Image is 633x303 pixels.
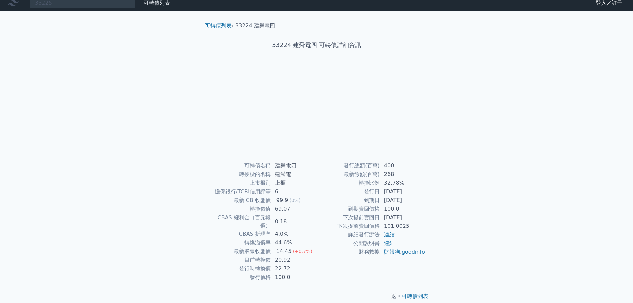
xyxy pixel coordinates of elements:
div: 99.9 [275,196,290,204]
td: 101.0025 [380,222,426,230]
td: 轉換標的名稱 [208,170,271,179]
td: [DATE] [380,213,426,222]
td: 268 [380,170,426,179]
td: 0.18 [271,213,317,230]
iframe: Chat Widget [600,271,633,303]
td: 上市櫃別 [208,179,271,187]
li: 33224 建舜電四 [235,22,275,30]
td: 44.6% [271,238,317,247]
td: 轉換比例 [317,179,380,187]
td: 上櫃 [271,179,317,187]
td: 22.72 [271,264,317,273]
td: 20.92 [271,256,317,264]
td: 發行總額(百萬) [317,161,380,170]
td: 建舜電 [271,170,317,179]
td: 詳細發行辦法 [317,230,380,239]
td: 發行日 [317,187,380,196]
td: 到期賣回價格 [317,205,380,213]
td: 69.07 [271,205,317,213]
td: 下次提前賣回價格 [317,222,380,230]
a: 可轉債列表 [205,22,232,29]
td: 發行價格 [208,273,271,282]
td: 可轉債名稱 [208,161,271,170]
a: goodinfo [402,249,425,255]
td: 發行時轉換價 [208,264,271,273]
span: (+0.7%) [293,249,312,254]
td: 最新餘額(百萬) [317,170,380,179]
td: 目前轉換價 [208,256,271,264]
a: 財報狗 [384,249,400,255]
a: 可轉債列表 [402,293,428,299]
td: 最新 CB 收盤價 [208,196,271,205]
a: 連結 [384,231,395,238]
td: CBAS 權利金（百元報價） [208,213,271,230]
td: 公開說明書 [317,239,380,248]
td: 擔保銀行/TCRI信用評等 [208,187,271,196]
td: 到期日 [317,196,380,205]
td: [DATE] [380,196,426,205]
li: › [205,22,234,30]
td: CBAS 折現率 [208,230,271,238]
td: [DATE] [380,187,426,196]
h1: 33224 建舜電四 可轉債詳細資訊 [200,40,434,50]
td: 轉換溢價率 [208,238,271,247]
td: 財務數據 [317,248,380,256]
span: (0%) [289,198,300,203]
td: 建舜電四 [271,161,317,170]
td: 400 [380,161,426,170]
td: 下次提前賣回日 [317,213,380,222]
p: 返回 [200,292,434,300]
td: 100.0 [380,205,426,213]
td: , [380,248,426,256]
td: 4.0% [271,230,317,238]
div: 14.45 [275,247,293,255]
td: 32.78% [380,179,426,187]
a: 連結 [384,240,395,246]
td: 100.0 [271,273,317,282]
td: 6 [271,187,317,196]
td: 最新股票收盤價 [208,247,271,256]
td: 轉換價值 [208,205,271,213]
div: 聊天小工具 [600,271,633,303]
